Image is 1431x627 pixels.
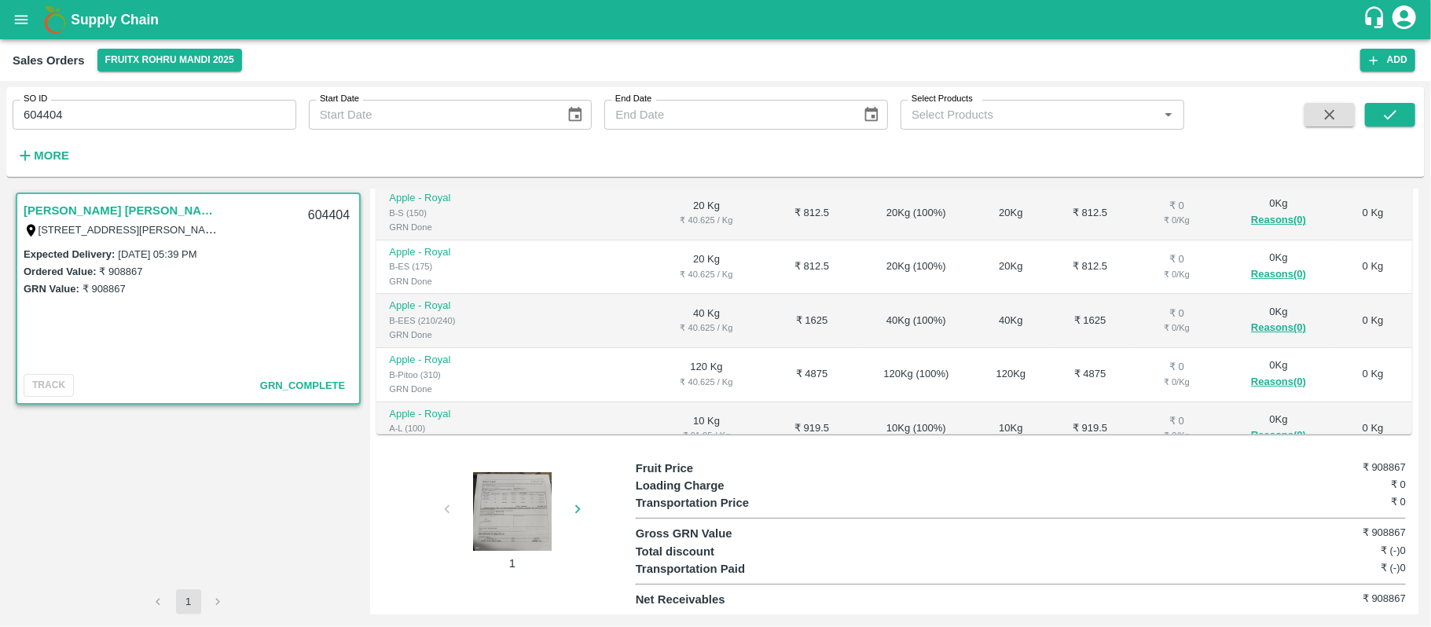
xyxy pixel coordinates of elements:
[662,213,750,227] div: ₹ 40.625 / Kg
[24,283,79,295] label: GRN Value:
[13,100,296,130] input: Enter SO ID
[636,460,828,477] p: Fruit Price
[873,206,959,221] div: 20 Kg ( 100 %)
[118,248,196,260] label: [DATE] 05:39 PM
[1236,427,1321,445] button: Reasons(0)
[985,206,1038,221] div: 20 Kg
[389,274,489,288] div: GRN Done
[320,93,359,105] label: Start Date
[650,294,763,348] td: 40 Kg
[905,104,1154,125] input: Select Products
[260,379,345,391] span: GRN_Complete
[604,100,849,130] input: End Date
[83,283,126,295] label: ₹ 908867
[34,149,69,162] strong: More
[299,197,359,234] div: 604404
[636,494,828,511] p: Transportation Price
[389,328,489,342] div: GRN Done
[389,259,489,273] div: B-ES (175)
[39,223,224,236] label: [STREET_ADDRESS][PERSON_NAME]
[763,402,860,456] td: ₹ 919.5
[1143,414,1211,429] div: ₹ 0
[912,93,973,105] label: Select Products
[1390,3,1418,36] div: account of current user
[636,560,828,577] p: Transportation Paid
[615,93,651,105] label: End Date
[873,259,959,274] div: 20 Kg ( 100 %)
[99,266,142,277] label: ₹ 908867
[662,267,750,281] div: ₹ 40.625 / Kg
[1050,402,1130,456] td: ₹ 919.5
[1278,460,1406,475] h6: ₹ 908867
[389,421,489,435] div: A-L (100)
[389,353,489,368] p: Apple - Royal
[71,12,159,27] b: Supply Chain
[1050,186,1130,240] td: ₹ 812.5
[1334,240,1412,295] td: 0 Kg
[1278,494,1406,510] h6: ₹ 0
[763,240,860,295] td: ₹ 812.5
[389,245,489,260] p: Apple - Royal
[873,421,959,436] div: 10 Kg ( 100 %)
[763,348,860,402] td: ₹ 4875
[636,591,828,608] p: Net Receivables
[39,4,71,35] img: logo
[662,428,750,442] div: ₹ 91.95 / Kg
[176,589,201,614] button: page 1
[1143,199,1211,214] div: ₹ 0
[650,402,763,456] td: 10 Kg
[1278,525,1406,541] h6: ₹ 908867
[1236,319,1321,337] button: Reasons(0)
[24,266,96,277] label: Ordered Value:
[1236,373,1321,391] button: Reasons(0)
[13,50,85,71] div: Sales Orders
[13,142,73,169] button: More
[1236,211,1321,229] button: Reasons(0)
[389,407,489,422] p: Apple - Royal
[1278,543,1406,559] h6: ₹ (-)0
[1334,402,1412,456] td: 0 Kg
[97,49,242,71] button: Select DC
[763,186,860,240] td: ₹ 812.5
[1236,196,1321,229] div: 0 Kg
[650,348,763,402] td: 120 Kg
[985,259,1038,274] div: 20 Kg
[1050,240,1130,295] td: ₹ 812.5
[662,375,750,389] div: ₹ 40.625 / Kg
[1143,360,1211,375] div: ₹ 0
[3,2,39,38] button: open drawer
[71,9,1363,31] a: Supply Chain
[1236,266,1321,284] button: Reasons(0)
[389,191,489,206] p: Apple - Royal
[1334,186,1412,240] td: 0 Kg
[1143,252,1211,267] div: ₹ 0
[985,367,1038,382] div: 120 Kg
[873,313,959,328] div: 40 Kg ( 100 %)
[560,100,590,130] button: Choose date
[650,240,763,295] td: 20 Kg
[1050,348,1130,402] td: ₹ 4875
[985,421,1038,436] div: 10 Kg
[389,206,489,220] div: B-S (150)
[1278,560,1406,576] h6: ₹ (-)0
[1143,213,1211,227] div: ₹ 0 / Kg
[453,555,571,572] p: 1
[1334,348,1412,402] td: 0 Kg
[24,248,115,260] label: Expected Delivery :
[1236,358,1321,390] div: 0 Kg
[1278,591,1406,607] h6: ₹ 908867
[1143,267,1211,281] div: ₹ 0 / Kg
[1360,49,1415,71] button: Add
[873,367,959,382] div: 120 Kg ( 100 %)
[1050,294,1130,348] td: ₹ 1625
[636,543,828,560] p: Total discount
[985,313,1038,328] div: 40 Kg
[763,294,860,348] td: ₹ 1625
[24,200,220,221] a: [PERSON_NAME] [PERSON_NAME](Padru)
[1236,412,1321,445] div: 0 Kg
[662,321,750,335] div: ₹ 40.625 / Kg
[650,186,763,240] td: 20 Kg
[389,382,489,396] div: GRN Done
[1143,306,1211,321] div: ₹ 0
[1158,104,1179,125] button: Open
